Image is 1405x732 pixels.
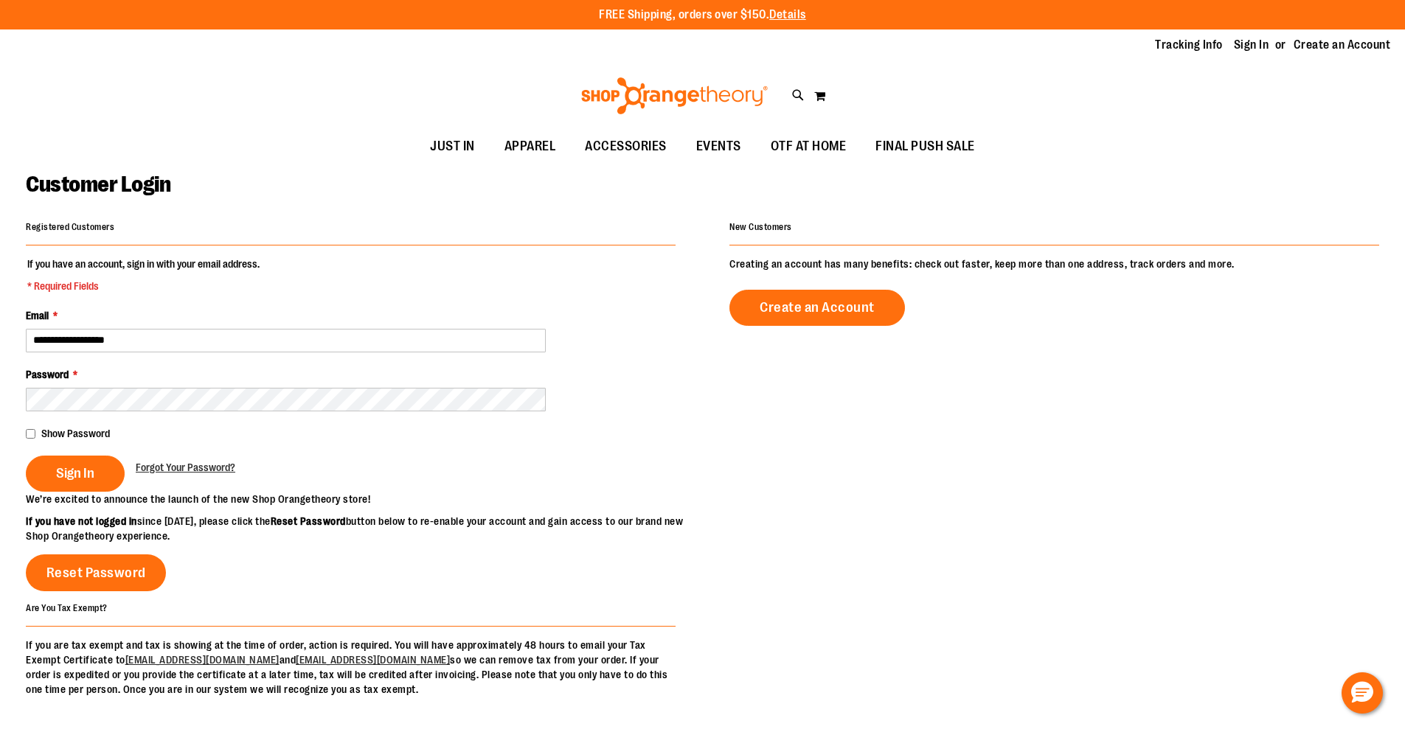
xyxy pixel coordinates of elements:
a: OTF AT HOME [756,130,861,164]
a: EVENTS [681,130,756,164]
strong: New Customers [729,222,792,232]
p: FREE Shipping, orders over $150. [599,7,806,24]
a: JUST IN [415,130,490,164]
a: Forgot Your Password? [136,460,235,475]
p: If you are tax exempt and tax is showing at the time of order, action is required. You will have ... [26,638,676,697]
a: ACCESSORIES [570,130,681,164]
a: APPAREL [490,130,571,164]
span: Customer Login [26,172,170,197]
a: Reset Password [26,554,166,591]
span: APPAREL [504,130,556,163]
span: * Required Fields [27,279,260,293]
span: ACCESSORIES [585,130,667,163]
a: Create an Account [729,290,905,326]
button: Hello, have a question? Let’s chat. [1342,672,1383,714]
span: Reset Password [46,565,146,581]
img: Shop Orangetheory [579,77,770,114]
p: Creating an account has many benefits: check out faster, keep more than one address, track orders... [729,257,1379,271]
span: Forgot Your Password? [136,461,235,473]
span: Password [26,369,69,380]
span: Email [26,310,49,321]
span: OTF AT HOME [771,130,847,163]
span: EVENTS [696,130,741,163]
span: FINAL PUSH SALE [875,130,975,163]
span: Sign In [56,465,94,481]
a: [EMAIL_ADDRESS][DOMAIN_NAME] [125,654,280,666]
a: FINAL PUSH SALE [861,130,990,164]
button: Sign In [26,456,125,492]
span: Create an Account [760,299,875,316]
legend: If you have an account, sign in with your email address. [26,257,261,293]
a: Tracking Info [1155,37,1223,53]
strong: Registered Customers [26,222,114,232]
a: Details [769,8,806,21]
p: We’re excited to announce the launch of the new Shop Orangetheory store! [26,492,703,506]
strong: If you have not logged in [26,515,137,527]
a: Sign In [1234,37,1269,53]
span: JUST IN [430,130,475,163]
strong: Are You Tax Exempt? [26,602,108,613]
a: [EMAIL_ADDRESS][DOMAIN_NAME] [296,654,450,666]
span: Show Password [41,428,110,439]
p: since [DATE], please click the button below to re-enable your account and gain access to our bran... [26,514,703,543]
strong: Reset Password [271,515,346,527]
a: Create an Account [1294,37,1391,53]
